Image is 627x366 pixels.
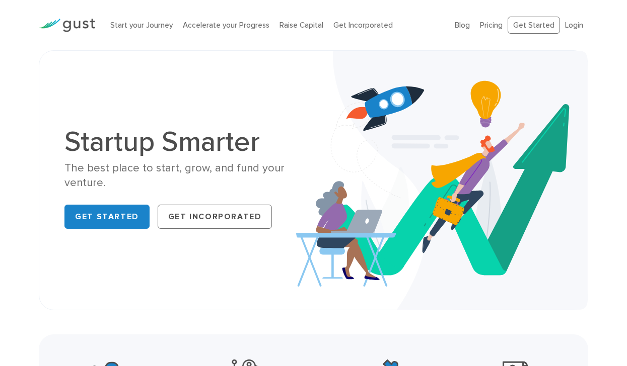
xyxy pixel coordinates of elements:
[64,161,306,191] div: The best place to start, grow, and fund your venture.
[296,51,588,310] img: Startup Smarter Hero
[333,21,393,30] a: Get Incorporated
[158,205,272,229] a: Get Incorporated
[565,21,583,30] a: Login
[64,205,150,229] a: Get Started
[64,128,306,156] h1: Startup Smarter
[39,19,95,32] img: Gust Logo
[455,21,470,30] a: Blog
[280,21,323,30] a: Raise Capital
[508,17,560,34] a: Get Started
[480,21,503,30] a: Pricing
[183,21,269,30] a: Accelerate your Progress
[110,21,173,30] a: Start your Journey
